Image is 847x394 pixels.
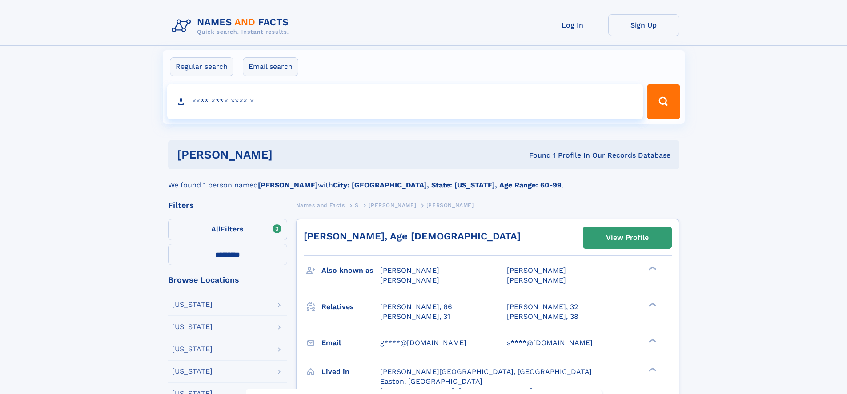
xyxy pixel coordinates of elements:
[321,364,380,379] h3: Lived in
[646,366,657,372] div: ❯
[168,14,296,38] img: Logo Names and Facts
[380,276,439,284] span: [PERSON_NAME]
[507,312,578,322] a: [PERSON_NAME], 38
[258,181,318,189] b: [PERSON_NAME]
[172,346,213,353] div: [US_STATE]
[170,57,233,76] label: Regular search
[333,181,562,189] b: City: [GEOGRAPHIC_DATA], State: [US_STATE], Age Range: 60-99
[167,84,643,119] input: search input
[537,14,608,36] a: Log In
[606,227,649,248] div: View Profile
[321,263,380,278] h3: Also known as
[646,338,657,343] div: ❯
[304,231,521,242] a: [PERSON_NAME], Age [DEMOGRAPHIC_DATA]
[380,302,452,312] a: [PERSON_NAME], 66
[369,199,416,211] a: [PERSON_NAME]
[211,225,221,233] span: All
[168,276,287,284] div: Browse Locations
[401,151,670,160] div: Found 1 Profile In Our Records Database
[172,301,213,308] div: [US_STATE]
[177,149,401,160] h1: [PERSON_NAME]
[380,367,592,376] span: [PERSON_NAME][GEOGRAPHIC_DATA], [GEOGRAPHIC_DATA]
[168,219,287,240] label: Filters
[321,335,380,350] h3: Email
[380,266,439,275] span: [PERSON_NAME]
[355,199,359,211] a: S
[355,202,359,208] span: S
[369,202,416,208] span: [PERSON_NAME]
[168,201,287,209] div: Filters
[321,299,380,314] h3: Relatives
[426,202,474,208] span: [PERSON_NAME]
[507,266,566,275] span: [PERSON_NAME]
[172,323,213,330] div: [US_STATE]
[608,14,679,36] a: Sign Up
[507,302,578,312] a: [PERSON_NAME], 32
[380,312,450,322] a: [PERSON_NAME], 31
[296,199,345,211] a: Names and Facts
[380,377,482,386] span: Easton, [GEOGRAPHIC_DATA]
[168,169,679,191] div: We found 1 person named with .
[507,276,566,284] span: [PERSON_NAME]
[243,57,298,76] label: Email search
[583,227,671,248] a: View Profile
[646,266,657,271] div: ❯
[172,368,213,375] div: [US_STATE]
[646,302,657,307] div: ❯
[647,84,680,119] button: Search Button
